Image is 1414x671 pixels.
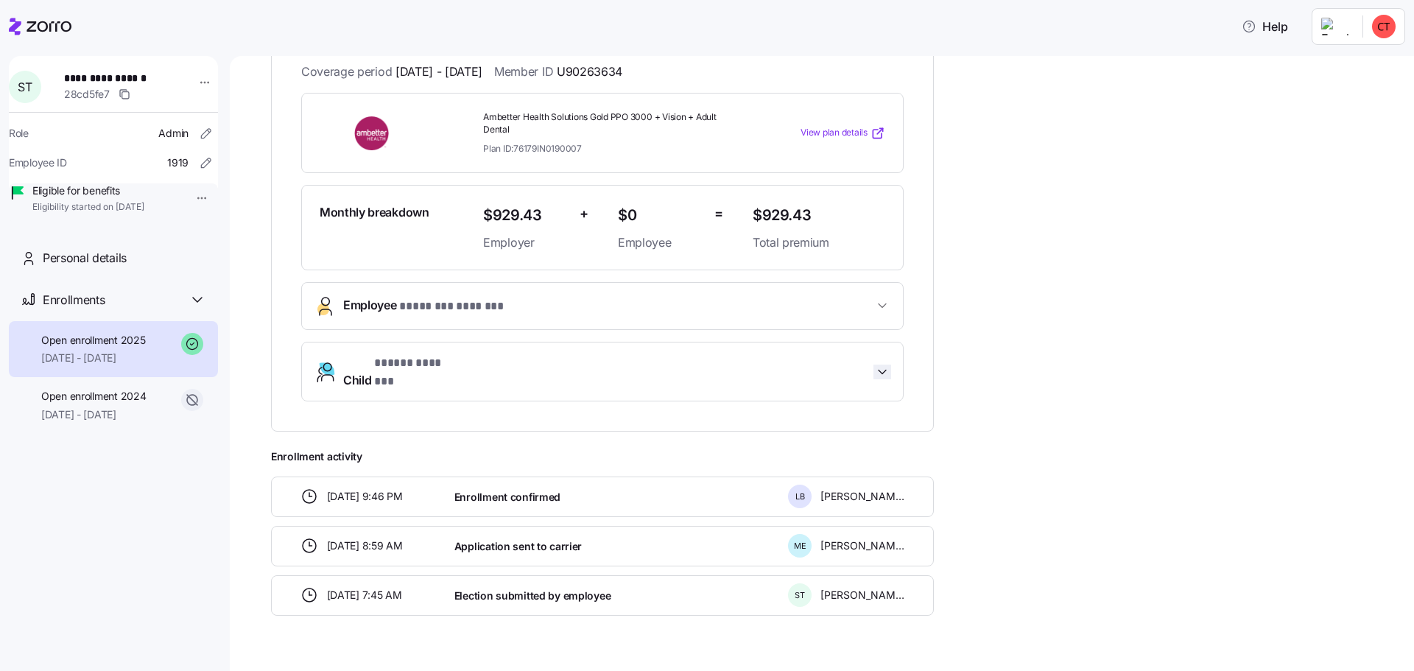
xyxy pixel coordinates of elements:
span: Application sent to carrier [454,539,582,554]
span: $0 [618,203,703,228]
span: Role [9,126,29,141]
span: [PERSON_NAME] [820,538,904,553]
span: [DATE] - [DATE] [395,63,482,81]
span: S T [795,591,805,600]
span: Monthly breakdown [320,203,429,222]
span: Employee [618,233,703,252]
span: Admin [158,126,189,141]
span: [PERSON_NAME] [820,588,904,603]
span: 28cd5fe7 [64,87,110,102]
span: Employer [483,233,568,252]
span: Enrollments [43,291,105,309]
span: Employee ID [9,155,67,170]
span: U90263634 [557,63,622,81]
span: Enrollment confirmed [454,490,560,505]
span: [DATE] 9:46 PM [327,489,403,504]
span: Ambetter Health Solutions Gold PPO 3000 + Vision + Adult Dental [483,111,741,136]
img: Employer logo [1321,18,1351,35]
span: L B [795,493,805,501]
span: Election submitted by employee [454,589,611,603]
span: Total premium [753,233,885,252]
span: Eligible for benefits [32,183,144,198]
span: Personal details [43,249,127,267]
span: Employee [343,296,504,316]
span: Help [1242,18,1288,35]
span: = [714,203,723,225]
span: Open enrollment 2024 [41,389,146,404]
img: Ambetter [320,116,426,150]
span: 1919 [167,155,189,170]
span: [DATE] 8:59 AM [327,538,403,553]
span: $929.43 [753,203,885,228]
span: M E [794,542,806,550]
span: + [580,203,588,225]
span: [DATE] - [DATE] [41,351,145,365]
span: View plan details [801,126,868,140]
a: View plan details [801,126,885,141]
span: Coverage period [301,63,482,81]
span: Open enrollment 2025 [41,333,145,348]
span: Member ID [494,63,622,81]
span: $929.43 [483,203,568,228]
span: [PERSON_NAME] [820,489,904,504]
button: Help [1230,12,1300,41]
span: S T [18,81,32,93]
span: Eligibility started on [DATE] [32,201,144,214]
span: Enrollment activity [271,449,934,464]
span: Child [343,354,451,390]
span: [DATE] - [DATE] [41,407,146,422]
img: d39c48567e4724277dc167f4fdb014a5 [1372,15,1396,38]
span: Plan ID: 76179IN0190007 [483,142,582,155]
span: [DATE] 7:45 AM [327,588,402,603]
